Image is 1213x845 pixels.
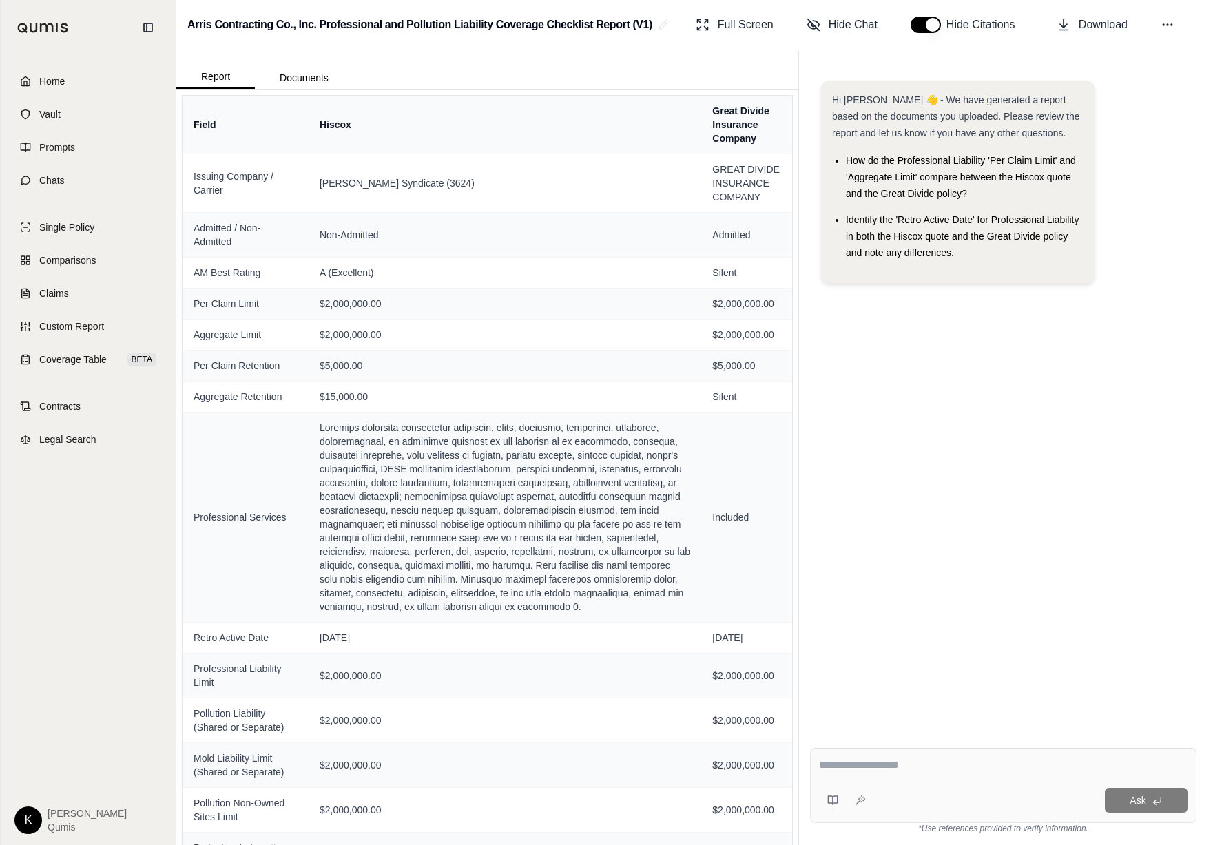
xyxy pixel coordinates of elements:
span: $2,000,000.00 [320,713,690,727]
span: BETA [127,353,156,366]
span: Silent [712,390,781,404]
th: Hiscox [309,96,701,154]
span: Hide Citations [946,17,1024,33]
span: $2,000,000.00 [712,328,781,342]
span: Professional Liability Limit [194,662,298,689]
span: Admitted [712,228,781,242]
a: Chats [9,165,167,196]
h2: Arris Contracting Co., Inc. Professional and Pollution Liability Coverage Checklist Report (V1) [187,12,652,37]
span: Pollution Liability (Shared or Separate) [194,707,298,734]
span: Silent [712,266,781,280]
span: $2,000,000.00 [712,713,781,727]
span: GREAT DIVIDE INSURANCE COMPANY [712,163,781,204]
span: Identify the 'Retro Active Date' for Professional Liability in both the Hiscox quote and the Grea... [846,214,1079,258]
span: Aggregate Limit [194,328,298,342]
span: Per Claim Retention [194,359,298,373]
span: Pollution Non-Owned Sites Limit [194,796,298,824]
span: Prompts [39,140,75,154]
span: Admitted / Non-Admitted [194,221,298,249]
button: Hide Chat [801,11,883,39]
span: Hide Chat [829,17,878,33]
span: [DATE] [712,631,781,645]
span: $2,000,000.00 [320,328,690,342]
span: $5,000.00 [712,359,781,373]
button: Report [176,65,255,89]
span: Retro Active Date [194,631,298,645]
span: $2,000,000.00 [320,297,690,311]
span: Download [1079,17,1128,33]
span: Non-Admitted [320,228,690,242]
span: Contracts [39,399,81,413]
span: Hi [PERSON_NAME] 👋 - We have generated a report based on the documents you uploaded. Please revie... [832,94,1080,138]
span: A (Excellent) [320,266,690,280]
a: Single Policy [9,212,167,242]
img: Qumis Logo [17,23,69,33]
span: Included [712,510,781,524]
span: Professional Services [194,510,298,524]
a: Contracts [9,391,167,421]
span: Aggregate Retention [194,390,298,404]
span: Custom Report [39,320,104,333]
span: $5,000.00 [320,359,690,373]
span: Mold Liability Limit (Shared or Separate) [194,751,298,779]
a: Home [9,66,167,96]
span: Loremips dolorsita consectetur adipiscin, elits, doeiusmo, temporinci, utlaboree, doloremagnaal, ... [320,421,690,614]
span: [PERSON_NAME] [48,806,127,820]
span: Legal Search [39,432,96,446]
span: How do the Professional Liability 'Per Claim Limit' and 'Aggregate Limit' compare between the His... [846,155,1076,199]
button: Collapse sidebar [137,17,159,39]
a: Custom Report [9,311,167,342]
a: Claims [9,278,167,309]
button: Full Screen [690,11,779,39]
div: *Use references provided to verify information. [810,823,1196,834]
a: Comparisons [9,245,167,275]
div: K [14,806,42,834]
span: AM Best Rating [194,266,298,280]
span: $2,000,000.00 [320,669,690,682]
span: Full Screen [718,17,774,33]
a: Prompts [9,132,167,163]
button: Ask [1105,788,1188,813]
span: $2,000,000.00 [320,803,690,817]
span: Comparisons [39,253,96,267]
th: Great Divide Insurance Company [701,96,792,154]
span: Issuing Company / Carrier [194,169,298,197]
span: Single Policy [39,220,94,234]
span: Vault [39,107,61,121]
span: Ask [1130,795,1145,806]
span: Per Claim Limit [194,297,298,311]
button: Download [1051,11,1133,39]
a: Coverage TableBETA [9,344,167,375]
span: $2,000,000.00 [320,758,690,772]
a: Legal Search [9,424,167,455]
a: Vault [9,99,167,129]
span: $2,000,000.00 [712,669,781,682]
button: Documents [255,67,353,89]
span: Coverage Table [39,353,107,366]
span: Qumis [48,820,127,834]
span: $2,000,000.00 [712,803,781,817]
span: Chats [39,174,65,187]
th: Field [183,96,309,154]
span: $15,000.00 [320,390,690,404]
span: Claims [39,286,69,300]
span: [DATE] [320,631,690,645]
span: Home [39,74,65,88]
span: $2,000,000.00 [712,758,781,772]
span: [PERSON_NAME] Syndicate (3624) [320,176,690,190]
span: $2,000,000.00 [712,297,781,311]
